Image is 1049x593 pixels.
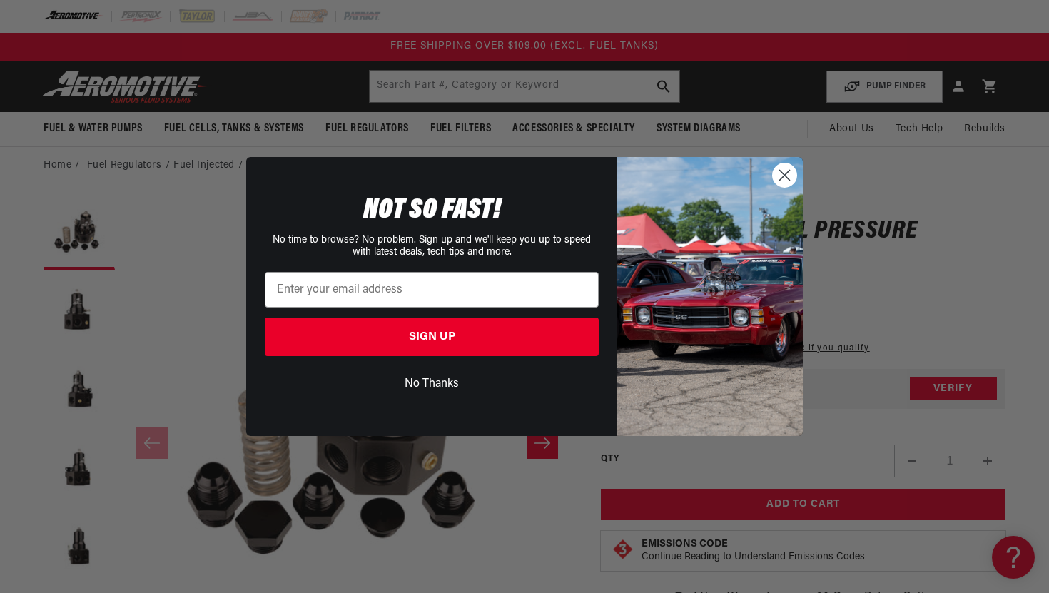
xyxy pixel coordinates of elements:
[617,157,803,435] img: 85cdd541-2605-488b-b08c-a5ee7b438a35.jpeg
[273,235,591,258] span: No time to browse? No problem. Sign up and we'll keep you up to speed with latest deals, tech tip...
[265,318,599,356] button: SIGN UP
[772,163,797,188] button: Close dialog
[363,196,501,225] span: NOT SO FAST!
[265,272,599,308] input: Enter your email address
[265,370,599,397] button: No Thanks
